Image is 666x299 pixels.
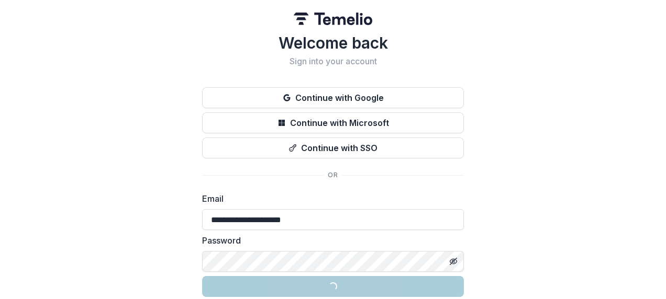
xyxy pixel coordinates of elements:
[202,234,458,247] label: Password
[202,137,464,158] button: Continue with SSO
[294,13,372,25] img: Temelio
[202,112,464,133] button: Continue with Microsoft
[202,56,464,66] h2: Sign into your account
[202,87,464,108] button: Continue with Google
[202,192,458,205] label: Email
[202,33,464,52] h1: Welcome back
[445,253,462,270] button: Toggle password visibility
